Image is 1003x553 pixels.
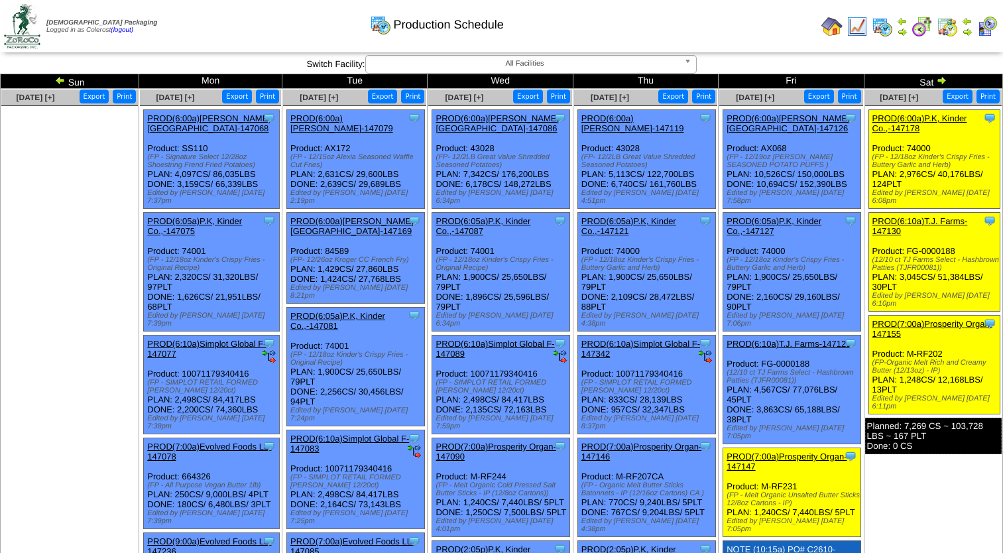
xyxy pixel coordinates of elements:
div: (FP - 12/18oz Kinder's Crispy Fries - Buttery Garlic and Herb) [727,256,860,272]
img: Tooltip [699,440,712,453]
a: PROD(7:00a)Evolved Foods LL-147078 [147,442,271,461]
td: Mon [139,74,282,89]
a: PROD(6:00a)[PERSON_NAME][GEOGRAPHIC_DATA]-147169 [290,216,414,236]
a: PROD(6:00a)P.K, Kinder Co.,-147178 [872,113,967,133]
img: line_graph.gif [847,16,868,37]
div: Product: AX068 PLAN: 10,526CS / 150,000LBS DONE: 10,694CS / 152,390LBS [723,110,861,209]
a: PROD(6:05a)P.K, Kinder Co.,-147121 [581,216,676,236]
button: Print [692,90,715,103]
div: (FP - 12/18oz Kinder's Crispy Fries - Buttery Garlic and Herb) [581,256,715,272]
a: PROD(6:05a)P.K, Kinder Co.,-147081 [290,311,385,331]
div: Edited by [PERSON_NAME] [DATE] 7:05pm [727,517,860,533]
div: Edited by [PERSON_NAME] [DATE] 6:10pm [872,292,1000,308]
div: (FP - 12/18oz Kinder's Crispy Fries - Original Recipe) [290,351,424,367]
a: PROD(7:00a)Prosperity Organ-147147 [727,452,847,471]
div: Edited by [PERSON_NAME] [DATE] 7:59pm [436,414,569,430]
div: Edited by [PERSON_NAME] [DATE] 6:34pm [436,312,569,328]
a: PROD(7:00a)Prosperity Organ-147090 [436,442,556,461]
img: Tooltip [983,214,996,227]
img: Tooltip [554,337,567,350]
div: Product: 84589 PLAN: 1,429CS / 27,860LBS DONE: 1,424CS / 27,768LBS [287,213,425,304]
div: (FP- 12/26oz Kroger CC French Fry) [290,256,424,264]
div: Product: FG-0000188 PLAN: 3,045CS / 51,384LBS / 30PLT [868,213,1000,312]
td: Wed [428,74,573,89]
span: [DATE] [+] [736,93,774,102]
div: Product: AX172 PLAN: 2,631CS / 29,600LBS DONE: 2,639CS / 29,689LBS [287,110,425,209]
img: Tooltip [699,214,712,227]
img: Tooltip [263,337,276,350]
img: arrowright.gif [962,27,973,37]
img: arrowleft.gif [962,16,973,27]
div: Product: M-RF202 PLAN: 1,248CS / 12,168LBS / 13PLT [868,316,1000,414]
a: PROD(6:10a)T.J. Farms-147129 [727,339,851,349]
div: Edited by [PERSON_NAME] [DATE] 7:39pm [147,312,278,328]
button: Export [804,90,834,103]
div: Product: 74000 PLAN: 1,900CS / 25,650LBS / 79PLT DONE: 2,109CS / 28,472LBS / 88PLT [577,213,715,332]
button: Export [80,90,109,103]
div: (FP - SIMPLOT RETAIL FORMED [PERSON_NAME] 12/20ct) [581,379,715,395]
button: Export [658,90,688,103]
div: Product: 43028 PLAN: 7,342CS / 176,200LBS DONE: 6,178CS / 148,272LBS [432,110,570,209]
span: [DATE] [+] [880,93,918,102]
img: calendarprod.gif [872,16,893,37]
button: Print [401,90,424,103]
div: (FP - 12/18oz Kinder's Crispy Fries - Original Recipe) [147,256,278,272]
div: (FP - SIMPLOT RETAIL FORMED [PERSON_NAME] 12/20ct) [147,379,278,395]
div: Product: 74001 PLAN: 1,900CS / 25,650LBS / 79PLT DONE: 1,896CS / 25,596LBS / 79PLT [432,213,570,332]
div: Edited by [PERSON_NAME] [DATE] 6:11pm [872,395,1000,410]
a: PROD(7:00a)Prosperity Organ-147155 [872,319,992,339]
span: [DATE] [+] [445,93,484,102]
div: Edited by [PERSON_NAME] [DATE] 7:24pm [290,406,424,422]
div: (FP - Melt Organic Cold Pressed Salt Butter Sticks - IP (12/8oz Cartons)) [436,481,569,497]
img: Tooltip [408,214,421,227]
a: PROD(6:10a)Simplot Global F-147342 [581,339,700,359]
div: (12/10 ct TJ Farms Select - Hashbrown Patties (TJFR00081)) [727,369,860,385]
img: home.gif [821,16,843,37]
a: [DATE] [+] [156,93,194,102]
img: ediSmall.gif [699,350,712,363]
img: calendarprod.gif [370,14,391,35]
div: (12/10 ct TJ Farms Select - Hashbrown Patties (TJFR00081)) [872,256,1000,272]
div: Edited by [PERSON_NAME] [DATE] 8:21pm [290,284,424,300]
a: PROD(6:10a)Simplot Global F-147083 [290,434,409,454]
div: Product: 74000 PLAN: 1,900CS / 25,650LBS / 79PLT DONE: 2,160CS / 29,160LBS / 90PLT [723,213,861,332]
button: Export [513,90,543,103]
a: PROD(6:10a)Simplot Global F-147077 [147,339,266,359]
a: PROD(6:00a)[PERSON_NAME][GEOGRAPHIC_DATA]-147126 [727,113,850,133]
div: (FP- 12/2LB Great Value Shredded Seasoned Potatoes) [581,153,715,169]
div: (FP - Signature Select 12/28oz Shoestring Frend Fried Potatoes) [147,153,278,169]
div: (FP - 12/18oz Kinder's Crispy Fries - Original Recipe) [436,256,569,272]
div: (FP - 12/19oz [PERSON_NAME] SEASONED POTATO PUFFS ) [727,153,860,169]
a: (logout) [111,27,133,34]
img: Tooltip [263,214,276,227]
td: Tue [282,74,428,89]
div: Edited by [PERSON_NAME] [DATE] 7:06pm [727,312,860,328]
img: Tooltip [844,450,857,463]
div: (FP - SIMPLOT RETAIL FORMED [PERSON_NAME] 12/20ct) [436,379,569,395]
a: PROD(6:00a)[PERSON_NAME][GEOGRAPHIC_DATA]-147086 [436,113,559,133]
div: Edited by [PERSON_NAME] [DATE] 7:05pm [727,424,860,440]
img: calendarblend.gif [912,16,933,37]
div: Product: 10071179340416 PLAN: 2,498CS / 84,417LBS DONE: 2,200CS / 74,360LBS [144,336,279,434]
div: Edited by [PERSON_NAME] [DATE] 4:38pm [581,312,715,328]
img: Tooltip [844,337,857,350]
img: Tooltip [554,111,567,125]
a: PROD(6:00a)[PERSON_NAME]-147119 [581,113,684,133]
img: Tooltip [844,214,857,227]
div: Product: 10071179340416 PLAN: 2,498CS / 84,417LBS DONE: 2,164CS / 73,143LBS [287,430,425,529]
div: Product: 664326 PLAN: 250CS / 9,000LBS / 4PLT DONE: 180CS / 6,480LBS / 3PLT [144,438,279,529]
a: PROD(6:10a)T.J. Farms-147130 [872,216,968,236]
button: Export [222,90,252,103]
td: Sun [1,74,139,89]
a: PROD(7:00a)Prosperity Organ-147146 [581,442,701,461]
img: ediSmall.gif [554,350,567,363]
span: Logged in as Colerost [46,19,157,34]
span: All Facilities [371,56,679,72]
div: Product: 43028 PLAN: 5,113CS / 122,700LBS DONE: 6,740CS / 161,760LBS [577,110,715,209]
button: Print [976,90,1000,103]
div: (FP - All Purpose Vegan Butter 1lb) [147,481,278,489]
img: arrowleft.gif [897,16,908,27]
div: (FP-Organic Melt Rich and Creamy Butter (12/13oz) - IP) [872,359,1000,375]
img: Tooltip [699,337,712,350]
